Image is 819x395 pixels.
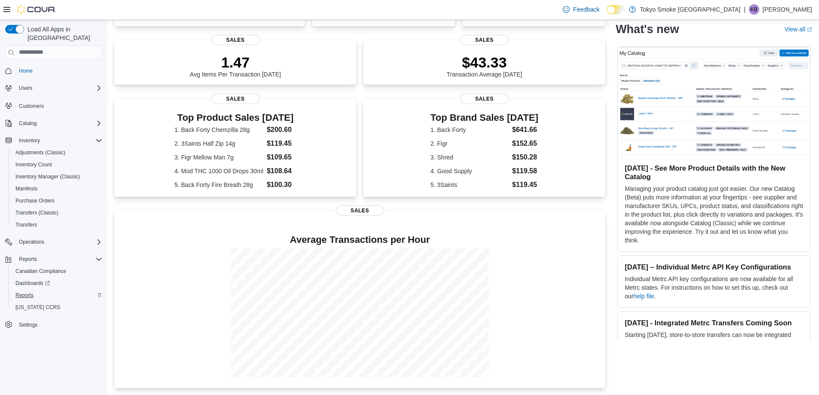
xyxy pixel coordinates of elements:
span: Sales [336,205,384,216]
span: Manifests [12,184,102,194]
button: Reports [9,289,106,301]
span: Catalog [15,118,102,129]
a: Canadian Compliance [12,266,70,276]
button: [US_STATE] CCRS [9,301,106,313]
button: Catalog [15,118,40,129]
a: Reports [12,290,37,300]
p: Tokyo Smoke [GEOGRAPHIC_DATA] [640,4,741,15]
dt: 5. 3Saints [430,181,509,189]
dt: 3. Shred [430,153,509,162]
svg: External link [807,27,812,32]
span: Users [15,83,102,93]
h3: Top Product Sales [DATE] [175,113,297,123]
span: Dashboards [12,278,102,288]
button: Reports [2,253,106,265]
p: Individual Metrc API key configurations are now available for all Metrc states. For instructions ... [625,275,803,300]
dt: 2. 3Saints Half Zip 14g [175,139,264,148]
span: Reports [19,256,37,263]
dd: $100.30 [267,180,296,190]
h3: [DATE] - Integrated Metrc Transfers Coming Soon [625,318,803,327]
span: Operations [15,237,102,247]
a: Inventory Count [12,159,55,170]
a: [US_STATE] CCRS [12,302,64,312]
span: Transfers [15,221,37,228]
button: Transfers (Classic) [9,207,106,219]
span: Inventory [15,135,102,146]
nav: Complex example [5,61,102,353]
button: Adjustments (Classic) [9,147,106,159]
span: Users [19,85,32,92]
dd: $119.58 [512,166,538,176]
button: Manifests [9,183,106,195]
dt: 1. Back Forty [430,126,509,134]
span: Feedback [573,5,599,14]
button: Users [2,82,106,94]
span: Load All Apps in [GEOGRAPHIC_DATA] [24,25,102,42]
span: Settings [15,319,102,330]
button: Inventory [15,135,43,146]
span: Inventory Count [12,159,102,170]
a: Purchase Orders [12,196,58,206]
a: Customers [15,101,47,111]
span: Canadian Compliance [12,266,102,276]
a: Feedback [559,1,603,18]
span: Canadian Compliance [15,268,66,275]
dt: 4. Good Supply [430,167,509,175]
h2: What's new [616,22,679,36]
dd: $150.28 [512,152,538,162]
span: Home [19,67,33,74]
button: Reports [15,254,40,264]
span: KB [751,4,758,15]
a: Home [15,66,36,76]
p: Managing your product catalog just got easier. Our new Catalog (Beta) puts more information at yo... [625,184,803,245]
span: Operations [19,239,44,245]
span: Transfers (Classic) [12,208,102,218]
span: Purchase Orders [15,197,55,204]
p: | [744,4,745,15]
a: Manifests [12,184,41,194]
p: Starting [DATE], store-to-store transfers can now be integrated with Metrc using in [GEOGRAPHIC_D... [625,331,803,374]
button: Users [15,83,36,93]
a: Transfers [668,340,693,347]
button: Customers [2,99,106,112]
button: Transfers [9,219,106,231]
span: Home [15,65,102,76]
dt: 4. Mod THC 1000 Oil Drops 30ml [175,167,264,175]
span: Inventory Count [15,161,52,168]
span: Manifests [15,185,37,192]
button: Inventory Count [9,159,106,171]
dd: $109.65 [267,152,296,162]
span: Customers [15,100,102,111]
button: Operations [2,236,106,248]
span: Customers [19,103,44,110]
button: Settings [2,318,106,331]
dd: $119.45 [512,180,538,190]
img: Cova [17,5,56,14]
a: Dashboards [9,277,106,289]
p: $43.33 [447,54,522,71]
div: Avg Items Per Transaction [DATE] [190,54,281,78]
dd: $119.45 [267,138,296,149]
button: Catalog [2,117,106,129]
a: Adjustments (Classic) [12,147,69,158]
h3: [DATE] – Individual Metrc API Key Configurations [625,263,803,271]
span: Reports [12,290,102,300]
dt: 3. Figr Mellow Man 7g [175,153,264,162]
span: Adjustments (Classic) [15,149,65,156]
span: Reports [15,254,102,264]
p: 1.47 [190,54,281,71]
div: Transaction Average [DATE] [447,54,522,78]
span: Washington CCRS [12,302,102,312]
span: Inventory [19,137,40,144]
button: Inventory Manager (Classic) [9,171,106,183]
h3: Top Brand Sales [DATE] [430,113,538,123]
span: [US_STATE] CCRS [15,304,60,311]
a: Transfers [12,220,40,230]
a: Dashboards [12,278,53,288]
h4: Average Transactions per Hour [121,235,598,245]
span: Purchase Orders [12,196,102,206]
dd: $641.66 [512,125,538,135]
span: Settings [19,322,37,328]
span: Sales [460,35,509,45]
dt: 1. Back Forty Chemzilla 28g [175,126,264,134]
